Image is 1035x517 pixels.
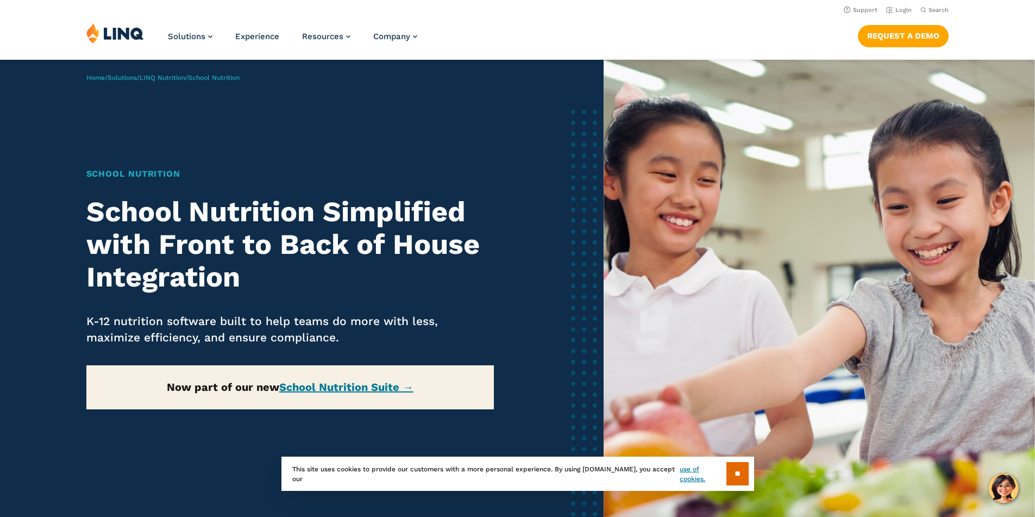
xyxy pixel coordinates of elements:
a: Resources [302,32,350,41]
h1: School Nutrition [86,167,494,180]
span: Resources [302,32,343,41]
button: Hello, have a question? Let’s chat. [988,473,1019,503]
a: LINQ Nutrition [140,74,185,82]
span: Solutions [168,32,205,41]
nav: Button Navigation [858,23,949,47]
button: Open Search Bar [920,6,949,14]
strong: Now part of our new [167,381,413,394]
a: Home [86,74,105,82]
nav: Primary Navigation [168,23,417,59]
span: Search [929,7,949,14]
a: Company [373,32,417,41]
h2: School Nutrition Simplified with Front to Back of House Integration [86,196,494,293]
a: Support [844,7,877,14]
span: / / / [86,74,240,82]
a: use of cookies. [680,464,726,484]
span: Company [373,32,410,41]
a: Solutions [168,32,212,41]
span: School Nutrition [188,74,240,82]
a: Solutions [108,74,137,82]
a: Login [886,7,912,14]
p: K-12 nutrition software built to help teams do more with less, maximize efficiency, and ensure co... [86,313,494,346]
a: School Nutrition Suite → [279,381,413,394]
div: This site uses cookies to provide our customers with a more personal experience. By using [DOMAIN... [281,457,754,491]
a: Request a Demo [858,25,949,47]
img: LINQ | K‑12 Software [86,23,144,43]
a: Experience [235,32,279,41]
